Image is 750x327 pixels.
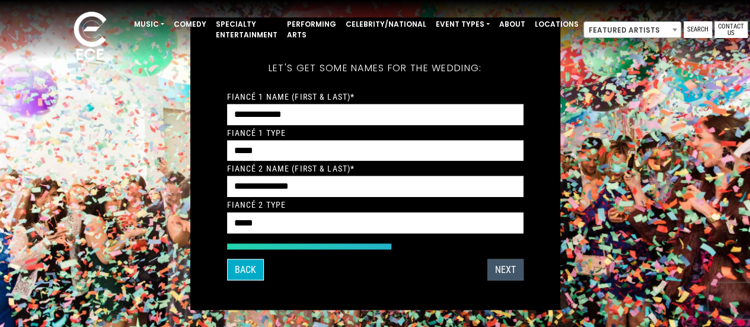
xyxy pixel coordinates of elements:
[129,14,169,34] a: Music
[684,21,712,38] a: Search
[714,21,748,38] a: Contact Us
[227,91,355,102] label: Fiancé 1 Name (First & Last)*
[227,164,355,174] label: Fiancé 2 Name (First & Last)*
[227,128,286,138] label: Fiancé 1 Type
[494,14,530,34] a: About
[487,259,524,280] button: Next
[227,259,264,280] button: Back
[60,8,120,66] img: ece_new_logo_whitev2-1.png
[211,14,282,45] a: Specialty Entertainment
[584,22,681,39] span: Featured Artists
[431,14,494,34] a: Event Types
[530,14,583,34] a: Locations
[282,14,341,45] a: Performing Arts
[169,14,211,34] a: Comedy
[583,21,681,38] span: Featured Artists
[227,200,286,211] label: Fiancé 2 Type
[341,14,431,34] a: Celebrity/National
